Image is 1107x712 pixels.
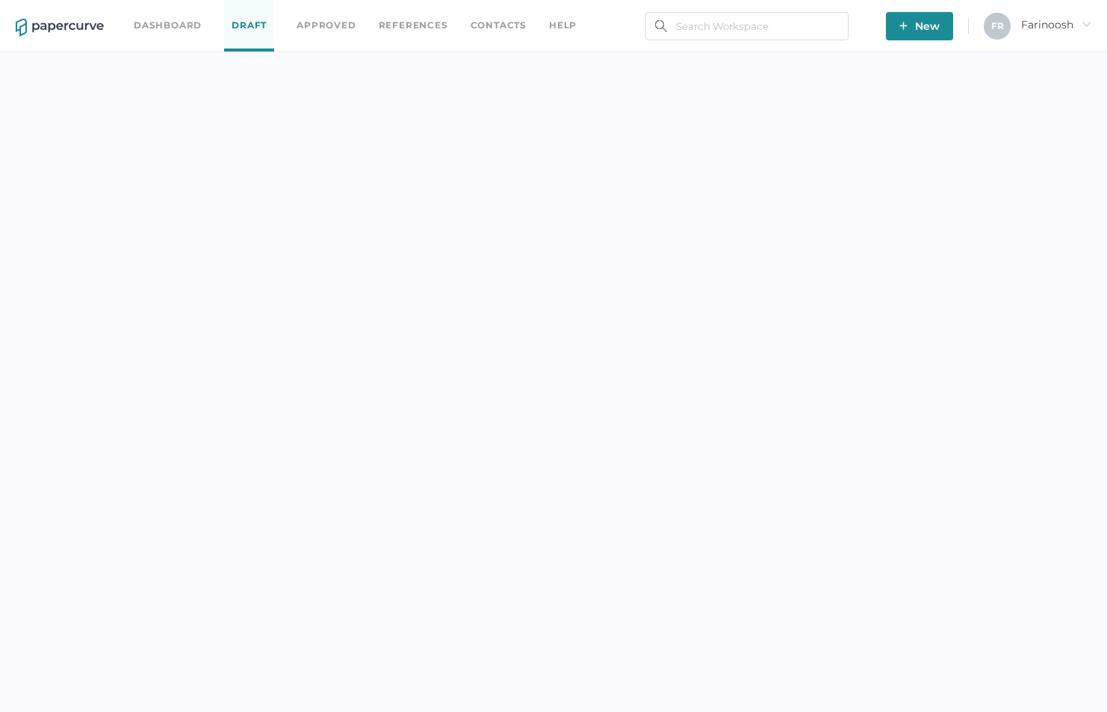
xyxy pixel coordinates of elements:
span: F R [991,20,1004,31]
span: Farinoosh [1021,18,1091,31]
img: plus-white.e19ec114.svg [899,22,908,30]
img: search.bf03fe8b.svg [655,20,667,32]
input: Search Workspace [645,12,849,40]
div: help [549,17,577,34]
a: Dashboard [134,17,202,34]
a: References [379,17,448,34]
a: Approved [297,17,356,34]
a: Contacts [471,17,527,34]
i: arrow_right [1081,19,1091,29]
button: New [886,12,953,40]
span: New [899,12,940,40]
img: papercurve-logo-colour.7244d18c.svg [16,19,104,37]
